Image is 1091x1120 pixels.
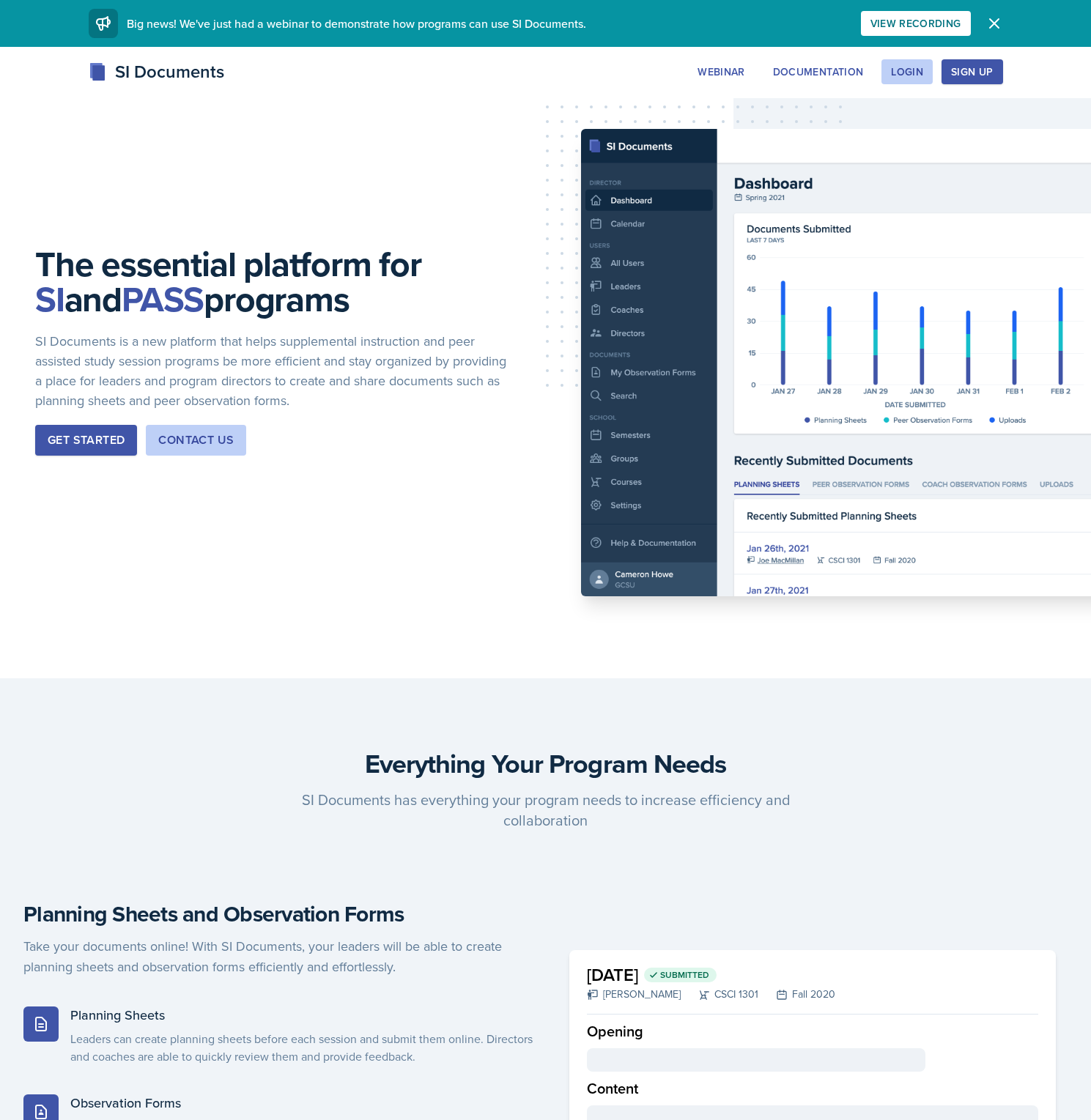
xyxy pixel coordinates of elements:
p: Take your documents online! With SI Documents, your leaders will be able to create planning sheet... [23,936,534,977]
div: Webinar [698,66,744,78]
div: Login [891,66,923,78]
button: Get Started [35,425,137,456]
span: Big news! We've just had a webinar to demonstrate how programs can use SI Documents. [127,15,586,31]
div: Sign Up [951,66,993,78]
div: View Recording [870,18,961,29]
p: Leaders can create planning sheets before each session and submit them online. Directors and coac... [70,1030,534,1065]
span: Submitted [660,969,709,981]
div: [PERSON_NAME] [587,987,681,1002]
h5: Planning Sheets [70,1006,534,1024]
h4: Planning Sheets and Observation Forms [23,901,534,927]
button: Sign Up [942,59,1002,84]
div: SI Documents [89,59,224,85]
div: Contact Us [158,431,234,449]
button: View Recording [861,11,971,36]
button: Webinar [688,59,754,84]
div: Get Started [48,431,125,449]
button: Documentation [763,59,873,84]
div: Content [587,1072,1039,1105]
div: Fall 2020 [758,987,835,1002]
button: Contact Us [146,425,246,456]
div: Documentation [773,66,864,78]
h2: [DATE] [587,962,835,988]
div: Opening [587,1020,1039,1048]
h3: Everything Your Program Needs [23,749,1068,778]
h5: Observation Forms [70,1094,534,1112]
div: CSCI 1301 [681,987,758,1002]
p: SI Documents has everything your program needs to increase efficiency and collaboration [265,790,827,831]
button: Login [881,59,933,84]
